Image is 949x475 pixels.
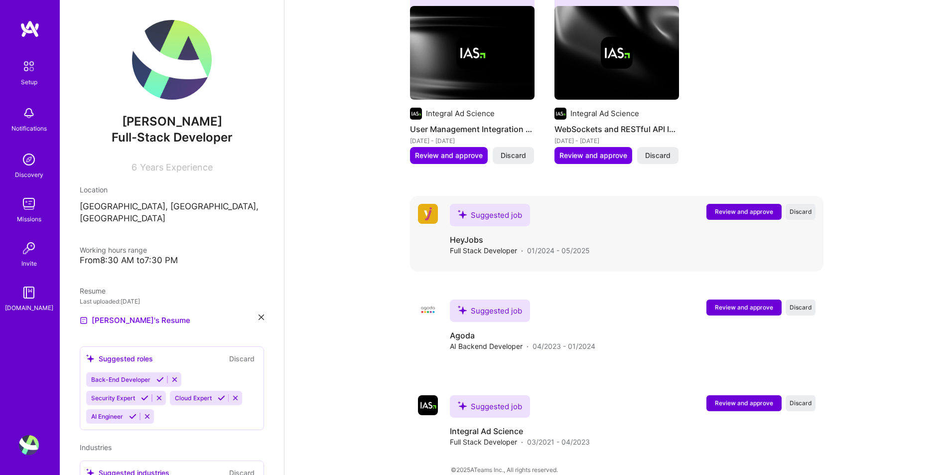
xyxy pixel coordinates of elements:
[410,136,535,146] div: [DATE] - [DATE]
[410,147,488,164] button: Review and approve
[140,162,213,172] span: Years Experience
[554,123,679,136] h4: WebSockets and RESTful API Implementation
[450,234,590,245] h4: HeyJobs
[501,151,526,160] span: Discard
[410,123,535,136] h4: User Management Integration with Cognito
[637,147,678,164] button: Discard
[554,108,566,120] img: Company logo
[601,37,633,69] img: Company logo
[15,169,43,180] div: Discovery
[418,300,438,319] img: Company logo
[450,330,595,341] h4: Agoda
[80,246,147,254] span: Working hours range
[450,245,517,256] span: Full Stack Developer
[132,20,212,100] img: User Avatar
[786,395,815,411] button: Discard
[19,238,39,258] img: Invite
[706,300,782,316] button: Review and approve
[80,201,264,225] p: [GEOGRAPHIC_DATA], [GEOGRAPHIC_DATA], [GEOGRAPHIC_DATA]
[218,394,225,402] i: Accept
[129,413,136,420] i: Accept
[80,184,264,195] div: Location
[19,103,39,123] img: bell
[706,204,782,220] button: Review and approve
[232,394,239,402] i: Reject
[527,437,590,447] span: 03/2021 - 04/2023
[450,204,530,226] div: Suggested job
[155,394,163,402] i: Reject
[11,123,47,134] div: Notifications
[554,6,679,100] img: cover
[450,426,590,437] h4: Integral Ad Science
[91,413,123,420] span: AI Engineer
[80,315,190,326] a: [PERSON_NAME]'s Resume
[570,108,639,119] div: Integral Ad Science
[415,151,483,160] span: Review and approve
[80,255,264,266] div: From 8:30 AM to 7:30 PM
[80,114,264,129] span: [PERSON_NAME]
[21,258,37,269] div: Invite
[80,443,112,452] span: Industries
[456,37,488,69] img: Company logo
[156,376,164,383] i: Accept
[410,6,535,100] img: cover
[715,399,773,407] span: Review and approve
[450,395,530,418] div: Suggested job
[715,207,773,216] span: Review and approve
[410,108,422,120] img: Company logo
[80,296,264,307] div: Last uploaded: [DATE]
[521,245,523,256] span: ·
[554,147,632,164] button: Review and approve
[80,287,106,295] span: Resume
[527,341,529,351] span: ·
[554,136,679,146] div: [DATE] - [DATE]
[18,56,39,77] img: setup
[175,394,212,402] span: Cloud Expert
[86,353,153,364] div: Suggested roles
[86,354,95,363] i: icon SuggestedTeams
[141,394,148,402] i: Accept
[706,395,782,411] button: Review and approve
[786,300,815,316] button: Discard
[19,435,39,455] img: User Avatar
[91,376,150,383] span: Back-End Developer
[259,315,264,320] i: icon Close
[450,437,517,447] span: Full Stack Developer
[790,207,812,216] span: Discard
[132,162,137,172] span: 6
[112,130,233,145] span: Full-Stack Developer
[143,413,151,420] i: Reject
[790,303,812,312] span: Discard
[458,306,467,315] i: icon SuggestedTeams
[17,214,41,224] div: Missions
[91,394,135,402] span: Security Expert
[5,303,53,313] div: [DOMAIN_NAME]
[418,204,438,224] img: Company logo
[527,245,590,256] span: 01/2024 - 05/2025
[458,401,467,410] i: icon SuggestedTeams
[458,210,467,219] i: icon SuggestedTeams
[426,108,495,119] div: Integral Ad Science
[19,283,39,303] img: guide book
[19,194,39,214] img: teamwork
[559,151,627,160] span: Review and approve
[493,147,534,164] button: Discard
[19,150,39,169] img: discovery
[786,204,815,220] button: Discard
[418,395,438,415] img: Company logo
[521,437,523,447] span: ·
[533,341,595,351] span: 04/2023 - 01/2024
[226,353,258,364] button: Discard
[20,20,40,38] img: logo
[450,300,530,322] div: Suggested job
[21,77,37,87] div: Setup
[450,341,523,351] span: AI Backend Developer
[715,303,773,312] span: Review and approve
[171,376,178,383] i: Reject
[16,435,41,455] a: User Avatar
[790,399,812,407] span: Discard
[645,151,671,160] span: Discard
[80,317,88,324] img: Resume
